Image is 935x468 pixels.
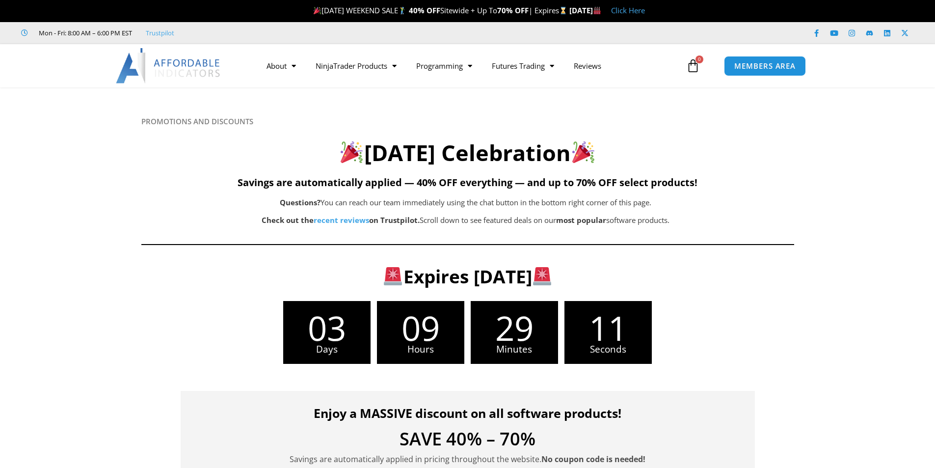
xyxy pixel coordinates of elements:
[593,7,601,14] img: 🏭
[195,406,740,420] h4: Enjoy a MASSIVE discount on all software products!
[671,52,715,80] a: 0
[399,7,406,14] img: 🏌️‍♂️
[141,117,794,126] h6: PROMOTIONS AND DISCOUNTS
[724,56,806,76] a: MEMBERS AREA
[533,267,551,285] img: 🚨
[314,215,369,225] a: recent reviews
[564,311,652,345] span: 11
[146,27,174,39] a: Trustpilot
[306,55,406,77] a: NinjaTrader Products
[190,196,741,210] p: You can reach our team immediately using the chat button in the bottom right corner of this page.
[611,5,645,15] a: Click Here
[116,48,221,83] img: LogoAI | Affordable Indicators – NinjaTrader
[377,345,464,354] span: Hours
[280,197,321,207] b: Questions?
[384,267,402,285] img: 🚨
[283,345,371,354] span: Days
[314,7,321,14] img: 🎉
[564,55,611,77] a: Reviews
[406,55,482,77] a: Programming
[560,7,567,14] img: ⌛
[471,345,558,354] span: Minutes
[556,215,606,225] b: most popular
[482,55,564,77] a: Futures Trading
[541,454,645,465] strong: No coupon code is needed!
[572,141,594,163] img: 🎉
[262,215,420,225] strong: Check out the on Trustpilot.
[141,138,794,167] h2: [DATE] Celebration
[193,265,743,288] h3: Expires [DATE]
[311,5,569,15] span: [DATE] WEEKEND SALE Sitewide + Up To | Expires
[257,55,306,77] a: About
[569,5,601,15] strong: [DATE]
[195,430,740,448] h4: SAVE 40% – 70%
[283,311,371,345] span: 03
[377,311,464,345] span: 09
[734,62,796,70] span: MEMBERS AREA
[409,5,440,15] strong: 40% OFF
[36,27,132,39] span: Mon - Fri: 8:00 AM – 6:00 PM EST
[471,311,558,345] span: 29
[497,5,529,15] strong: 70% OFF
[257,55,684,77] nav: Menu
[195,453,740,466] p: Savings are automatically applied in pricing throughout the website.
[190,214,741,227] p: Scroll down to see featured deals on our software products.
[564,345,652,354] span: Seconds
[141,177,794,189] h5: Savings are automatically applied — 40% OFF everything — and up to 70% OFF select products!
[341,141,363,163] img: 🎉
[695,55,703,63] span: 0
